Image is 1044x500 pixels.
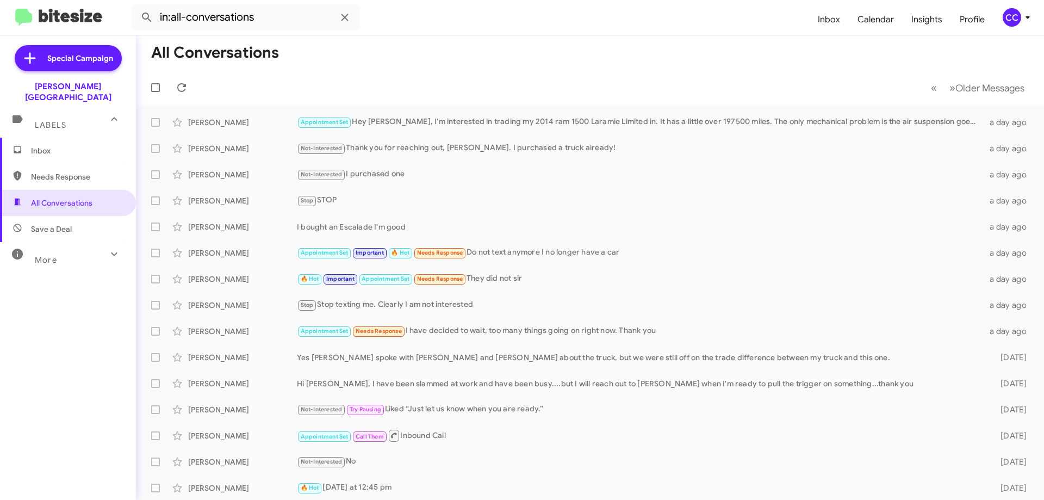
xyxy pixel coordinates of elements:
div: [DATE] [983,352,1035,363]
div: [PERSON_NAME] [188,143,297,154]
div: I purchased one [297,168,983,181]
div: a day ago [983,169,1035,180]
button: Previous [924,77,943,99]
span: Inbox [31,145,123,156]
div: Hi [PERSON_NAME], I have been slammed at work and have been busy....but I will reach out to [PERS... [297,378,983,389]
button: Next [943,77,1031,99]
span: Not-Interested [301,406,343,413]
span: Needs Response [417,275,463,282]
span: Needs Response [31,171,123,182]
a: Profile [951,4,993,35]
h1: All Conversations [151,44,279,61]
div: [PERSON_NAME] [188,248,297,258]
div: [PERSON_NAME] [188,378,297,389]
a: Inbox [809,4,849,35]
div: [PERSON_NAME] [188,221,297,232]
div: Inbound Call [297,429,983,442]
span: Needs Response [356,328,402,335]
div: [PERSON_NAME] [188,274,297,285]
div: I bought an Escalade I'm good [297,221,983,232]
div: [DATE] [983,430,1035,441]
div: [PERSON_NAME] [188,404,297,415]
div: a day ago [983,300,1035,311]
span: Appointment Set [301,119,349,126]
span: 🔥 Hot [301,484,319,491]
div: Stop texting me. Clearly I am not interested [297,299,983,311]
span: Important [326,275,355,282]
span: Appointment Set [301,328,349,335]
a: Calendar [849,4,903,35]
div: a day ago [983,326,1035,337]
span: Save a Deal [31,224,72,234]
div: Thank you for reaching out, [PERSON_NAME]. I purchased a truck already! [297,142,983,155]
span: 🔥 Hot [301,275,319,282]
span: Labels [35,120,66,130]
div: [PERSON_NAME] [188,352,297,363]
div: [PERSON_NAME] [188,300,297,311]
span: All Conversations [31,197,92,208]
span: Needs Response [417,249,463,256]
div: [DATE] at 12:45 pm [297,482,983,494]
div: [PERSON_NAME] [188,456,297,467]
input: Search [132,4,360,30]
span: » [949,81,955,95]
button: CC [993,8,1032,27]
div: STOP [297,194,983,207]
a: Insights [903,4,951,35]
span: Not-Interested [301,145,343,152]
span: More [35,255,57,265]
div: CC [1003,8,1021,27]
div: [DATE] [983,404,1035,415]
span: Appointment Set [362,275,409,282]
span: Not-Interested [301,458,343,465]
div: [PERSON_NAME] [188,117,297,128]
div: I have decided to wait, too many things going on right now. Thank you [297,325,983,337]
div: a day ago [983,117,1035,128]
span: Appointment Set [301,249,349,256]
div: a day ago [983,143,1035,154]
span: Appointment Set [301,433,349,440]
div: They did not sir [297,273,983,285]
div: a day ago [983,195,1035,206]
div: [PERSON_NAME] [188,430,297,441]
div: Yes [PERSON_NAME] spoke with [PERSON_NAME] and [PERSON_NAME] about the truck, but we were still o... [297,352,983,363]
a: Special Campaign [15,45,122,71]
div: Do not text anymore I no longer have a car [297,246,983,259]
div: Liked “Just let us know when you are ready.” [297,403,983,416]
div: a day ago [983,221,1035,232]
span: Older Messages [955,82,1024,94]
div: [DATE] [983,456,1035,467]
span: Call Them [356,433,384,440]
div: a day ago [983,274,1035,285]
div: a day ago [983,248,1035,258]
span: 🔥 Hot [391,249,409,256]
div: [PERSON_NAME] [188,195,297,206]
span: « [931,81,937,95]
div: Hey [PERSON_NAME], I'm interested in trading my 2014 ram 1500 Laramie Limited in. It has a little... [297,116,983,128]
span: Stop [301,197,314,204]
div: [DATE] [983,378,1035,389]
div: No [297,455,983,468]
span: Special Campaign [47,53,113,64]
div: [PERSON_NAME] [188,483,297,493]
span: Try Pausing [350,406,381,413]
div: [PERSON_NAME] [188,169,297,180]
span: Important [356,249,384,256]
span: Not-Interested [301,171,343,178]
div: [PERSON_NAME] [188,326,297,337]
nav: Page navigation example [925,77,1031,99]
span: Stop [301,301,314,308]
div: [DATE] [983,483,1035,493]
